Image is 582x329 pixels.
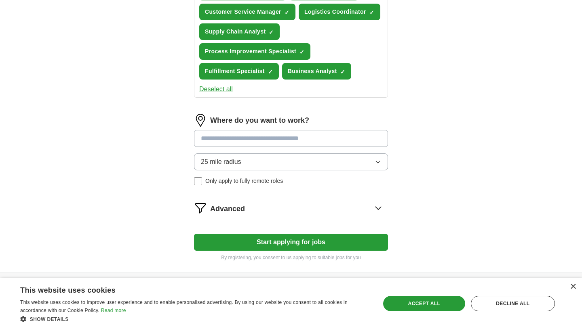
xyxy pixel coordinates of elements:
[194,177,202,185] input: Only apply to fully remote roles
[471,296,555,311] div: Decline all
[194,201,207,214] img: filter
[210,115,309,126] label: Where do you want to work?
[20,300,348,313] span: This website uses cookies to improve user experience and to enable personalised advertising. By u...
[30,316,69,322] span: Show details
[269,29,274,36] span: ✓
[194,114,207,127] img: location.png
[199,43,310,60] button: Process Improvement Specialist✓
[205,177,283,185] span: Only apply to fully remote roles
[268,69,273,75] span: ✓
[205,67,265,75] span: Fulfillment Specialist
[340,69,345,75] span: ✓
[299,4,380,20] button: Logistics Coordinator✓
[199,4,295,20] button: Customer Service Manager✓
[205,8,281,16] span: Customer Service Manager
[570,284,576,290] div: Close
[20,315,370,323] div: Show details
[199,84,233,94] button: Deselect all
[194,153,388,170] button: 25 mile radius
[199,23,280,40] button: Supply Chain Analyst✓
[194,254,388,261] p: By registering, you consent to us applying to suitable jobs for you
[194,234,388,251] button: Start applying for jobs
[199,63,279,80] button: Fulfillment Specialist✓
[369,9,374,16] span: ✓
[282,63,351,80] button: Business Analyst✓
[201,157,241,167] span: 25 mile radius
[383,296,465,311] div: Accept all
[417,273,543,295] h4: Country selection
[205,47,296,56] span: Process Improvement Specialist
[20,283,350,295] div: This website uses cookies
[304,8,366,16] span: Logistics Coordinator
[299,49,304,55] span: ✓
[285,9,289,16] span: ✓
[205,27,266,36] span: Supply Chain Analyst
[288,67,337,75] span: Business Analyst
[101,308,126,313] a: Read more, opens a new window
[210,203,245,214] span: Advanced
